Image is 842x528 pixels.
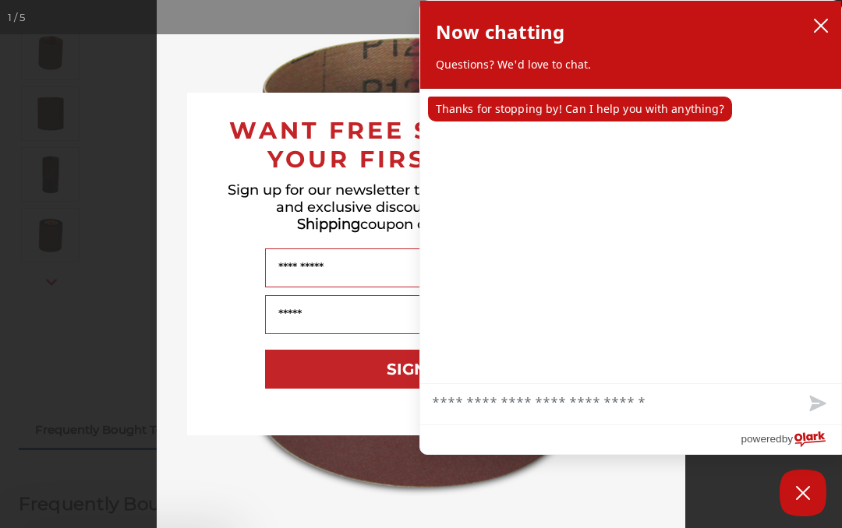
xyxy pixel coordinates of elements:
a: Powered by Olark [741,425,841,454]
span: by [782,429,793,449]
h2: Now chatting [436,16,564,48]
span: Free Shipping [297,199,567,233]
button: Send message [791,384,841,424]
button: close chatbox [808,14,833,37]
span: WANT FREE SHIPPING ON YOUR FIRST ORDER? [229,116,613,174]
div: chat [420,89,841,383]
p: Questions? We'd love to chat. [436,57,826,72]
span: Sign up for our newsletter to receive the latest updates and exclusive discounts - including a co... [228,181,614,233]
button: Close Chatbox [780,470,826,516]
p: Thanks for stopping by! Can I help you with anything? [428,97,732,121]
button: SIGN UP [265,350,577,389]
span: powered [741,429,781,449]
